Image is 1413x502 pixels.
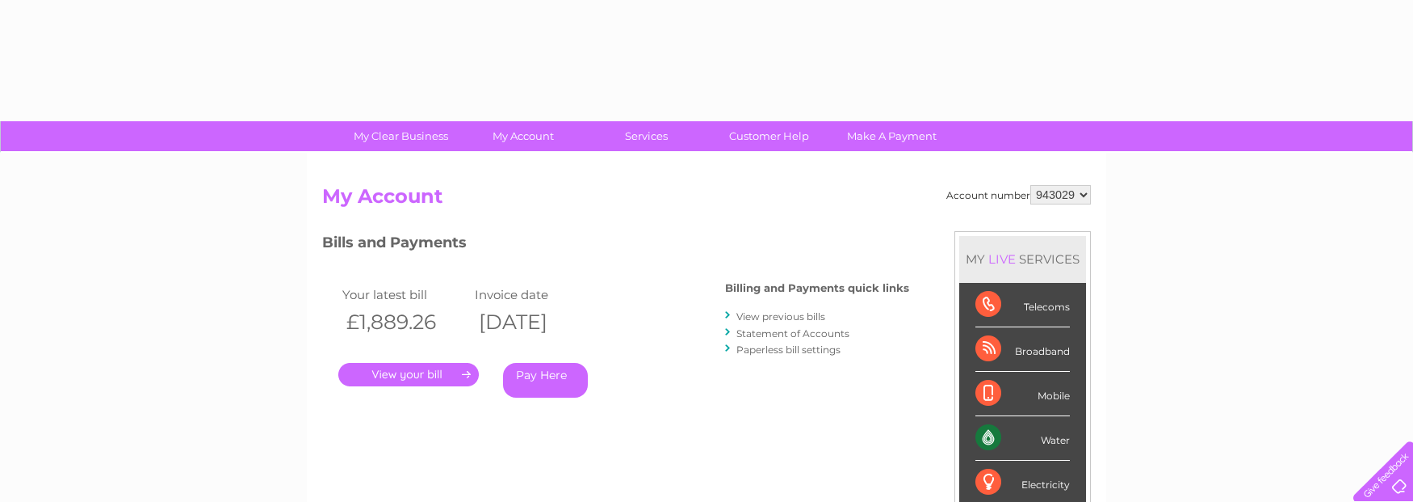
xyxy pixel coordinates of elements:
a: My Account [457,121,590,151]
a: Statement of Accounts [736,327,849,340]
a: View previous bills [736,310,825,323]
td: Invoice date [471,284,603,306]
div: Account number [946,185,1091,205]
a: Make A Payment [825,121,958,151]
a: My Clear Business [334,121,468,151]
td: Your latest bill [338,284,471,306]
th: £1,889.26 [338,306,471,339]
a: . [338,363,479,386]
div: Mobile [975,372,1070,416]
a: Paperless bill settings [736,344,841,356]
h3: Bills and Payments [322,231,909,259]
a: Customer Help [702,121,836,151]
h2: My Account [322,185,1091,216]
div: Broadband [975,327,1070,372]
th: [DATE] [471,306,603,339]
a: Services [580,121,713,151]
div: LIVE [985,251,1019,267]
a: Pay Here [503,363,588,398]
div: MY SERVICES [959,236,1086,282]
h4: Billing and Payments quick links [725,282,909,294]
div: Telecoms [975,283,1070,327]
div: Water [975,416,1070,461]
